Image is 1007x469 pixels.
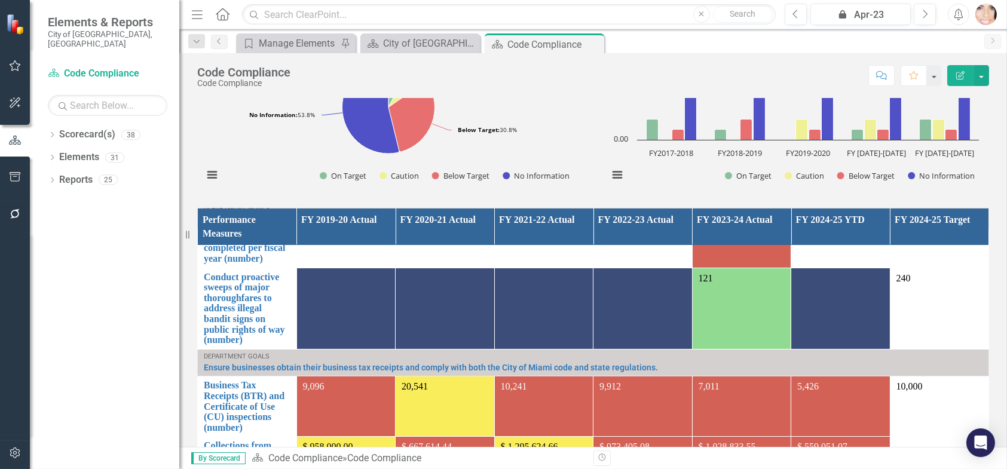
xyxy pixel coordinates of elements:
tspan: No Information: [249,111,298,119]
path: FY 2021-2022, 1. Below Target. [945,129,957,140]
div: City of [GEOGRAPHIC_DATA] [383,36,477,51]
button: Show No Information [908,170,974,181]
text: FY2017-2018 [649,148,693,158]
text: FY [DATE]-[DATE] [915,148,974,158]
button: Show On Target [320,170,366,181]
g: Below Target, bar series 3 of 4 with 5 bars. [672,119,957,140]
td: Double-Click to Edit [890,376,989,437]
a: Reports [59,173,93,187]
g: On Target, bar series 1 of 4 with 5 bars. [646,119,931,140]
tspan: Below Target: [458,125,500,134]
div: » [252,452,584,465]
svg: Interactive chart [197,14,580,194]
a: Lot clearings completed per fiscal year (number) [204,232,290,264]
span: 20,541 [402,381,428,391]
img: Betsy Del Val [975,4,997,25]
path: FY2019-2020, 1. Below Target. [809,129,821,140]
text: 30.8% [458,125,517,134]
path: FY 2021-2022, 2. Caution. [932,119,944,140]
div: Open Intercom Messenger [966,428,995,457]
path: FY2018-2019, 1. On Target. [714,129,726,140]
svg: Interactive chart [602,14,985,194]
div: Apr-23 [815,8,907,22]
button: View chart menu, Monthly Performance [204,166,221,183]
span: 10,241 [501,381,527,391]
span: $ 973,405.08 [599,442,650,452]
input: Search ClearPoint... [242,4,775,25]
span: By Scorecard [191,452,246,464]
img: ClearPoint Strategy [5,13,27,35]
input: Search Below... [48,95,167,116]
span: 7,011 [699,381,720,391]
path: Below Target, 4. [388,81,435,151]
div: 38 [121,130,140,140]
text: FY2018-2019 [717,148,761,158]
path: FY2019-2020, 2. Caution. [795,119,807,140]
a: Business Tax Receipts (BTR) and Certificate of Use (CU) inspections (number) [204,380,290,433]
button: Show Caution [785,170,824,181]
path: FY 2020-2021, 2. Caution. [864,119,876,140]
path: FY 2021-2022, 8. No Information. [958,58,970,140]
path: No Information, 7. [342,61,399,154]
text: 0.00 [614,133,628,144]
path: FY2017-2018, 2. On Target. [646,119,658,140]
div: Code Compliance [197,66,290,79]
span: 5,426 [797,381,819,391]
a: Conduct proactive sweeps of major thoroughfares to address illegal bandit signs on public rights ... [204,272,290,345]
path: FY 2020-2021, 1. Below Target. [877,129,889,140]
div: Year Over Year Performance. Highcharts interactive chart. [602,14,990,194]
div: Code Compliance [347,452,421,464]
div: 25 [99,175,118,185]
path: FY2017-2018, 1. Below Target. [672,129,684,140]
span: 240 [896,273,911,283]
text: FY2019-2020 [786,148,830,158]
span: $ 667,614.44 [402,442,452,452]
div: Code Compliance [507,37,601,52]
span: $ 559,051.07 [797,442,847,452]
div: 31 [105,152,124,163]
a: Elements [59,151,99,164]
div: Manage Elements [259,36,338,51]
a: City of [GEOGRAPHIC_DATA] [363,36,477,51]
text: 53.8% [249,111,315,119]
a: Code Compliance [48,67,167,81]
div: Monthly Performance. Highcharts interactive chart. [197,14,584,194]
button: Apr-23 [810,4,911,25]
button: Show Caution [379,170,418,181]
button: Show On Target [725,170,772,181]
span: $ 1,028,833.55 [699,442,756,452]
a: Code Compliance [268,452,342,464]
g: Caution, bar series 2 of 4 with 5 bars. [660,119,944,140]
button: Show Below Target [837,170,895,181]
path: FY2018-2019, 2. Below Target. [740,119,752,140]
span: Elements & Reports [48,15,167,29]
button: Show Below Target [432,170,490,181]
span: $ 958,000.00 [303,442,353,452]
button: Search [713,6,773,23]
span: 9,096 [303,381,325,391]
path: FY 2021-2022, 2. On Target. [919,119,931,140]
a: Manage Elements [239,36,338,51]
a: Ensure businesses obtain their business tax receipts and comply with both the City of Miami code ... [204,363,982,372]
button: View chart menu, Year Over Year Performance [608,166,625,183]
td: Double-Click to Edit [890,228,989,268]
path: FY 2020-2021, 1. On Target. [851,129,863,140]
span: 10,000 [896,381,923,391]
td: Double-Click to Edit [890,268,989,349]
small: City of [GEOGRAPHIC_DATA], [GEOGRAPHIC_DATA] [48,29,167,49]
span: 9,912 [599,381,621,391]
a: Scorecard(s) [59,128,115,142]
div: Department Goals [204,353,982,360]
button: Show No Information [503,170,569,181]
span: 121 [699,273,713,283]
text: FY [DATE]-[DATE] [846,148,905,158]
div: Code Compliance [197,79,290,88]
span: $ 1,295,624.66 [501,442,558,452]
span: Search [730,9,755,19]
